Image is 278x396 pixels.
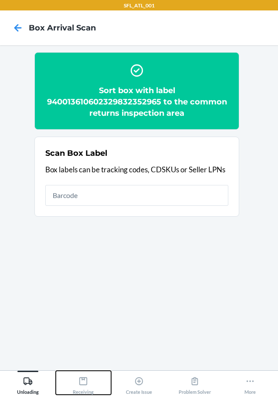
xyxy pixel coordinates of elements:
h4: Box Arrival Scan [29,22,96,34]
div: Receiving [73,373,94,395]
p: Box labels can be tracking codes, CDSKUs or Seller LPNs [45,164,228,175]
div: More [244,373,256,395]
div: Create Issue [126,373,152,395]
button: Create Issue [111,371,167,395]
h2: Scan Box Label [45,148,107,159]
input: Barcode [45,185,228,206]
button: More [222,371,278,395]
p: SFL_ATL_001 [124,2,155,10]
div: Unloading [17,373,39,395]
button: Receiving [56,371,112,395]
div: Problem Solver [179,373,211,395]
button: Problem Solver [167,371,223,395]
h2: Sort box with label 940013610602329832352965 to the common returns inspection area [45,85,228,119]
